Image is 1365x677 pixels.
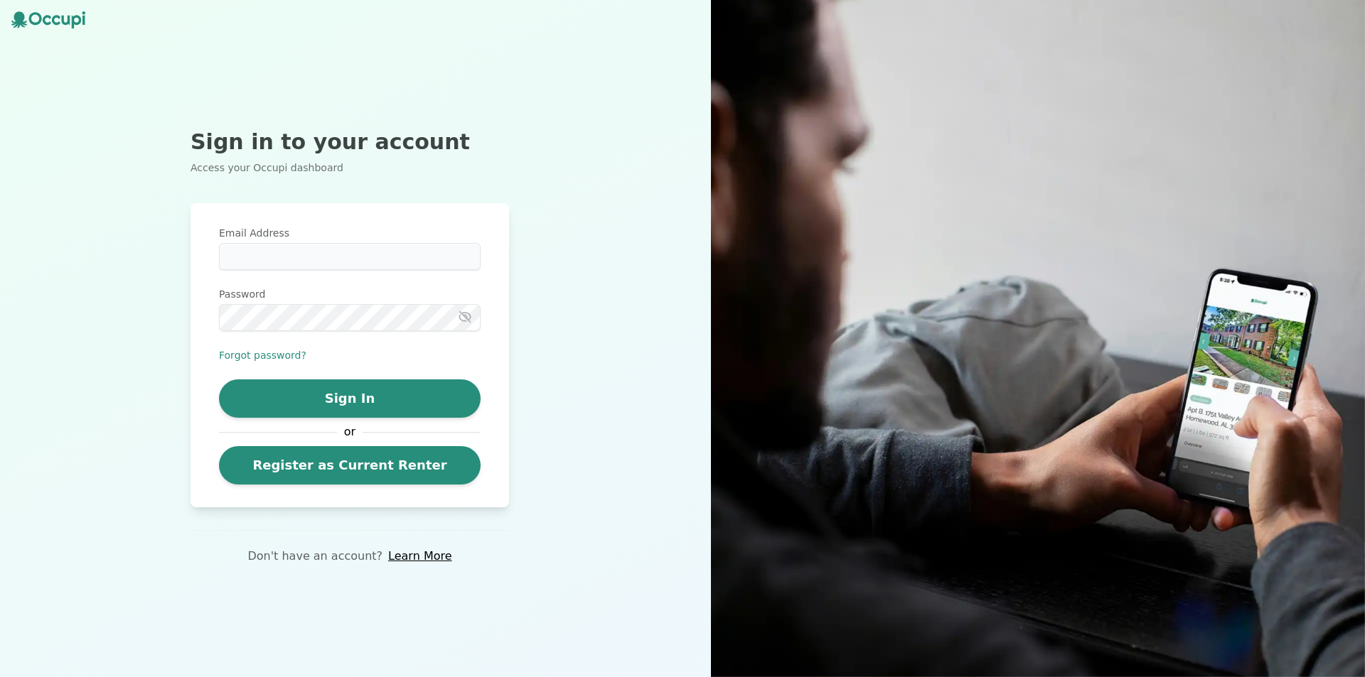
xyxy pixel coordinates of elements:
[191,129,509,155] h2: Sign in to your account
[219,446,481,484] a: Register as Current Renter
[219,379,481,418] button: Sign In
[219,226,481,240] label: Email Address
[337,423,363,440] span: or
[191,161,509,175] p: Access your Occupi dashboard
[388,548,451,565] a: Learn More
[219,348,306,362] button: Forgot password?
[247,548,382,565] p: Don't have an account?
[219,287,481,301] label: Password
